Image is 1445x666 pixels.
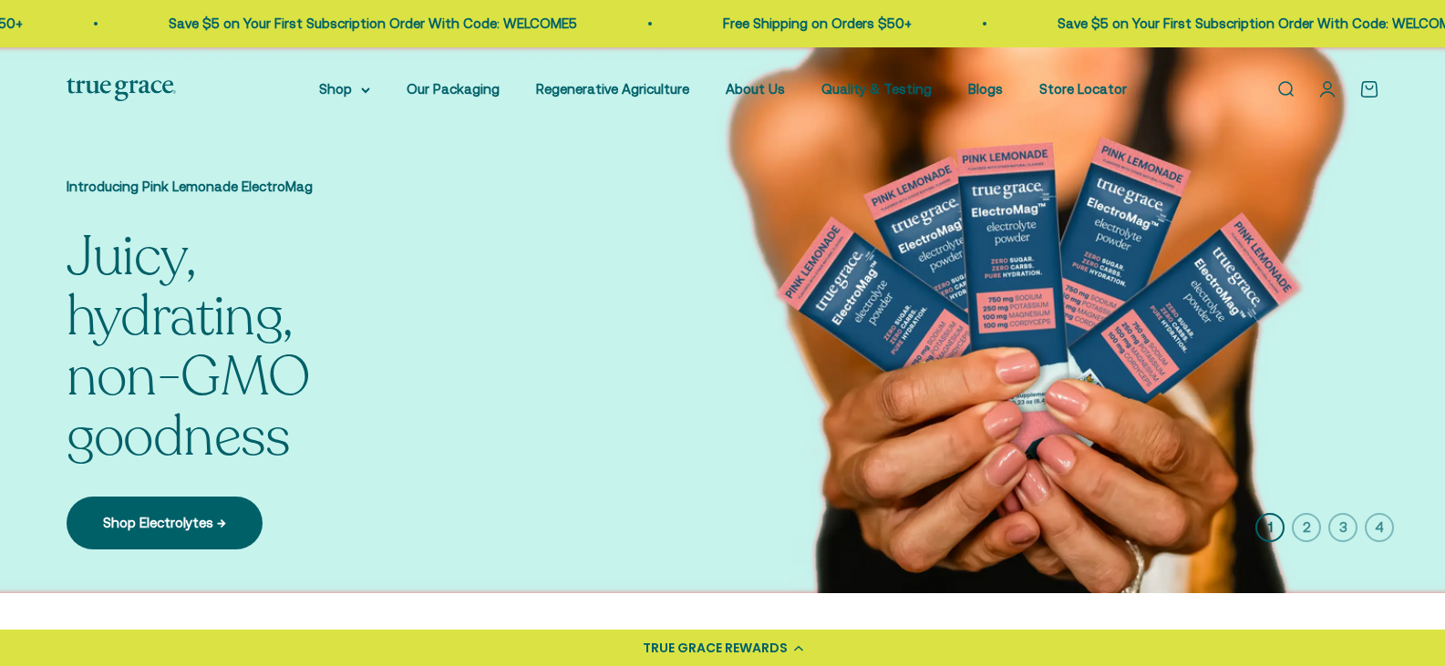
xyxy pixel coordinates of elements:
a: Blogs [968,81,1003,97]
a: About Us [726,81,785,97]
a: Regenerative Agriculture [536,81,689,97]
split-lines: Juicy, hydrating, non-GMO goodness [67,280,431,475]
a: Our Packaging [407,81,500,97]
a: Shop Electrolytes → [67,497,263,549]
div: TRUE GRACE REWARDS [643,639,788,658]
button: 2 [1292,513,1321,542]
button: 4 [1365,513,1394,542]
a: Free Shipping on Orders $50+ [373,15,562,31]
button: 1 [1255,513,1285,542]
summary: Shop [319,78,370,100]
a: Quality & Testing [821,81,932,97]
p: Save $5 on Your First Subscription Order With Code: WELCOME5 [707,13,1116,35]
p: Introducing Pink Lemonade ElectroMag [67,176,431,198]
a: Store Locator [1039,81,1127,97]
button: 3 [1328,513,1357,542]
